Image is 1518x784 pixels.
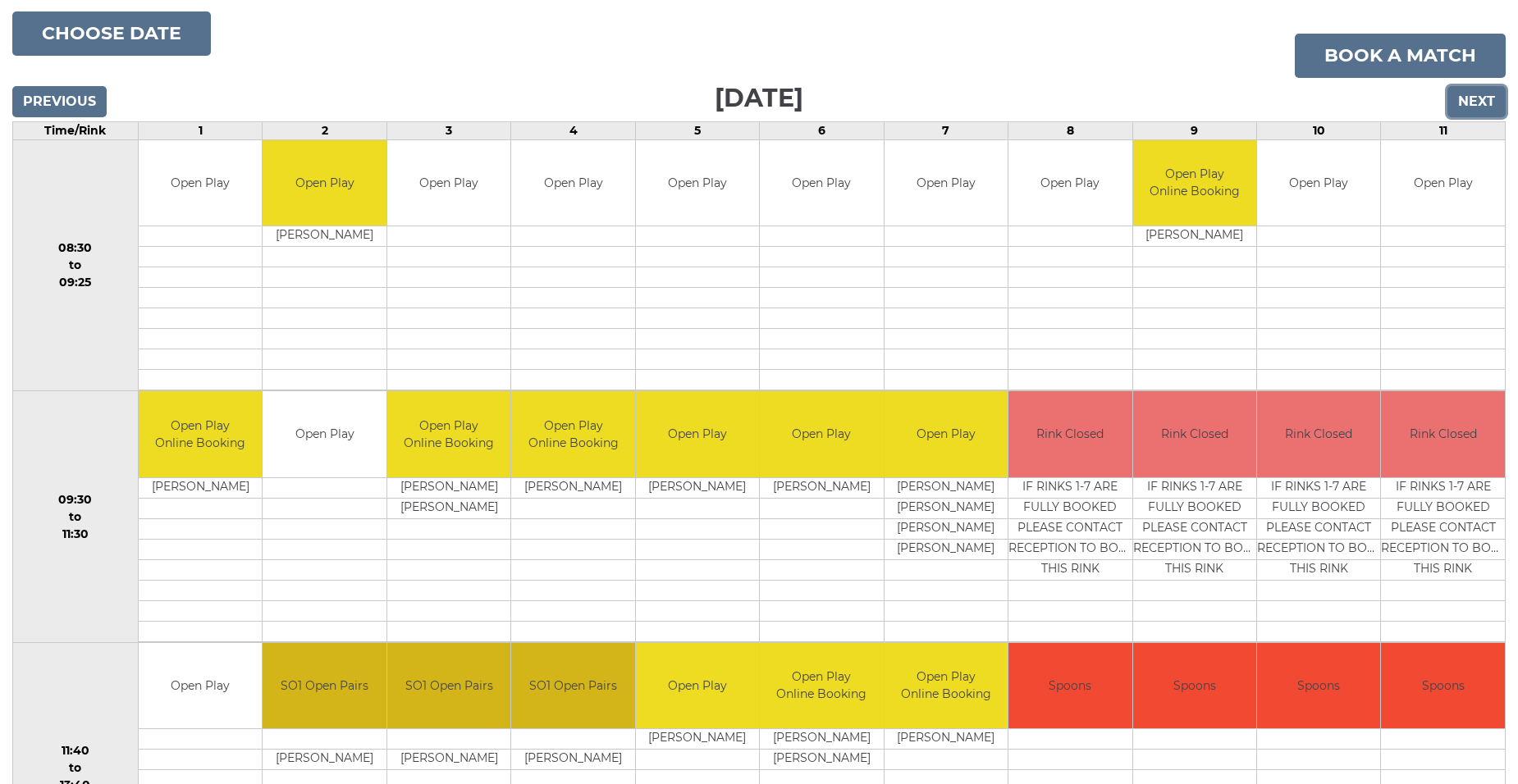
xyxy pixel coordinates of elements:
[636,477,759,498] td: [PERSON_NAME]
[1133,539,1256,559] td: RECEPTION TO BOOK
[636,140,759,226] td: Open Play
[1257,498,1380,518] td: FULLY BOOKED
[387,643,510,729] td: SO1 Open Pairs
[1008,498,1132,518] td: FULLY BOOKED
[760,477,883,498] td: [PERSON_NAME]
[760,643,883,729] td: Open Play Online Booking
[1381,643,1505,729] td: Spoons
[387,498,510,518] td: [PERSON_NAME]
[139,477,262,498] td: [PERSON_NAME]
[1133,498,1256,518] td: FULLY BOOKED
[760,729,883,750] td: [PERSON_NAME]
[511,750,634,770] td: [PERSON_NAME]
[1133,559,1256,580] td: THIS RINK
[760,750,883,770] td: [PERSON_NAME]
[1257,539,1380,559] td: RECEPTION TO BOOK
[139,140,262,226] td: Open Play
[263,750,386,770] td: [PERSON_NAME]
[387,750,510,770] td: [PERSON_NAME]
[1381,559,1505,580] td: THIS RINK
[263,226,386,247] td: [PERSON_NAME]
[885,729,1008,750] td: [PERSON_NAME]
[1133,226,1256,247] td: [PERSON_NAME]
[263,643,386,729] td: SO1 Open Pairs
[1008,559,1132,580] td: THIS RINK
[885,539,1008,559] td: [PERSON_NAME]
[1008,121,1132,139] td: 8
[386,121,510,139] td: 3
[1381,121,1506,139] td: 11
[1381,498,1505,518] td: FULLY BOOKED
[636,729,759,750] td: [PERSON_NAME]
[1257,477,1380,498] td: IF RINKS 1-7 ARE
[138,121,262,139] td: 1
[1008,477,1132,498] td: IF RINKS 1-7 ARE
[1381,518,1505,539] td: PLEASE CONTACT
[1008,643,1132,729] td: Spoons
[13,121,139,139] td: Time/Rink
[13,391,139,643] td: 09:30 to 11:30
[1008,140,1132,226] td: Open Play
[139,643,262,729] td: Open Play
[387,391,510,477] td: Open Play Online Booking
[1381,539,1505,559] td: RECEPTION TO BOOK
[1295,34,1506,78] a: Book a match
[1381,140,1505,226] td: Open Play
[1257,643,1380,729] td: Spoons
[884,121,1008,139] td: 7
[760,391,883,477] td: Open Play
[511,121,635,139] td: 4
[885,498,1008,518] td: [PERSON_NAME]
[1133,391,1256,477] td: Rink Closed
[139,391,262,477] td: Open Play Online Booking
[1257,559,1380,580] td: THIS RINK
[1133,477,1256,498] td: IF RINKS 1-7 ARE
[1257,518,1380,539] td: PLEASE CONTACT
[885,391,1008,477] td: Open Play
[1381,477,1505,498] td: IF RINKS 1-7 ARE
[387,477,510,498] td: [PERSON_NAME]
[885,643,1008,729] td: Open Play Online Booking
[885,140,1008,226] td: Open Play
[263,391,386,477] td: Open Play
[13,139,139,391] td: 08:30 to 09:25
[1133,140,1256,226] td: Open Play Online Booking
[636,643,759,729] td: Open Play
[1447,86,1506,117] input: Next
[263,140,386,226] td: Open Play
[511,477,634,498] td: [PERSON_NAME]
[1133,643,1256,729] td: Spoons
[1257,391,1380,477] td: Rink Closed
[12,86,107,117] input: Previous
[1257,121,1381,139] td: 10
[1008,539,1132,559] td: RECEPTION TO BOOK
[1132,121,1256,139] td: 9
[511,391,634,477] td: Open Play Online Booking
[1257,140,1380,226] td: Open Play
[511,643,634,729] td: SO1 Open Pairs
[1381,391,1505,477] td: Rink Closed
[1133,518,1256,539] td: PLEASE CONTACT
[885,518,1008,539] td: [PERSON_NAME]
[1008,518,1132,539] td: PLEASE CONTACT
[635,121,759,139] td: 5
[760,121,884,139] td: 6
[12,11,211,56] button: Choose date
[263,121,386,139] td: 2
[1008,391,1132,477] td: Rink Closed
[387,140,510,226] td: Open Play
[636,391,759,477] td: Open Play
[760,140,883,226] td: Open Play
[885,477,1008,498] td: [PERSON_NAME]
[511,140,634,226] td: Open Play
